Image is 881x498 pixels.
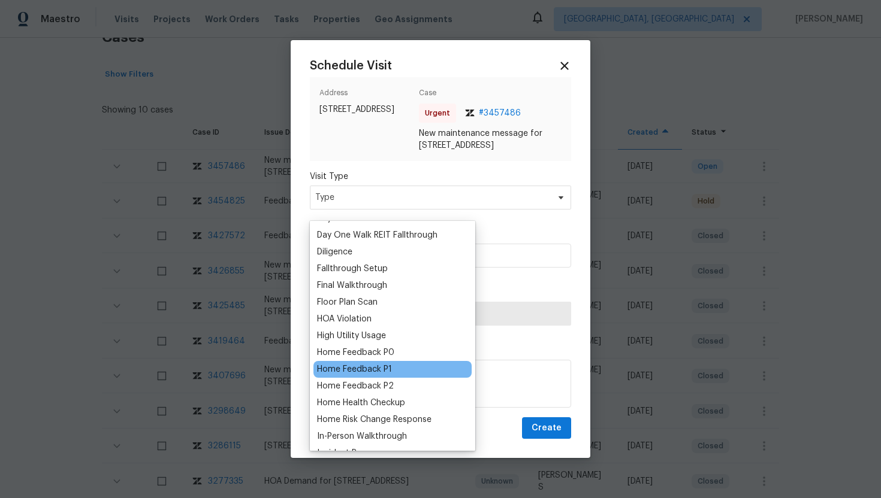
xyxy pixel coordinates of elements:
div: Incident Response [317,447,390,459]
span: Case [419,87,562,104]
span: Address [319,87,414,104]
div: Fallthrough Setup [317,263,388,275]
span: Schedule Visit [310,60,392,72]
div: Home Risk Change Response [317,414,432,426]
span: Create [532,421,562,436]
div: High Utility Usage [317,330,386,342]
div: Home Feedback P0 [317,347,394,359]
span: # 3457486 [479,107,521,119]
label: Visit Type [310,171,571,183]
div: Final Walkthrough [317,280,387,291]
div: In-Person Walkthrough [317,430,407,442]
img: Zendesk Logo Icon [465,110,475,117]
span: Close [558,59,571,72]
span: Urgent [425,107,455,119]
div: Floor Plan Scan [317,296,378,308]
div: Home Feedback P1 [317,363,392,375]
div: Home Health Checkup [317,397,405,409]
span: [STREET_ADDRESS] [319,104,414,116]
div: Home Feedback P2 [317,380,394,392]
div: HOA Violation [317,313,372,325]
div: Diligence [317,246,352,258]
button: Create [522,417,571,439]
div: Day One Walk REIT Fallthrough [317,229,438,241]
span: New maintenance message for [STREET_ADDRESS] [419,127,562,151]
span: Type [315,192,548,204]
